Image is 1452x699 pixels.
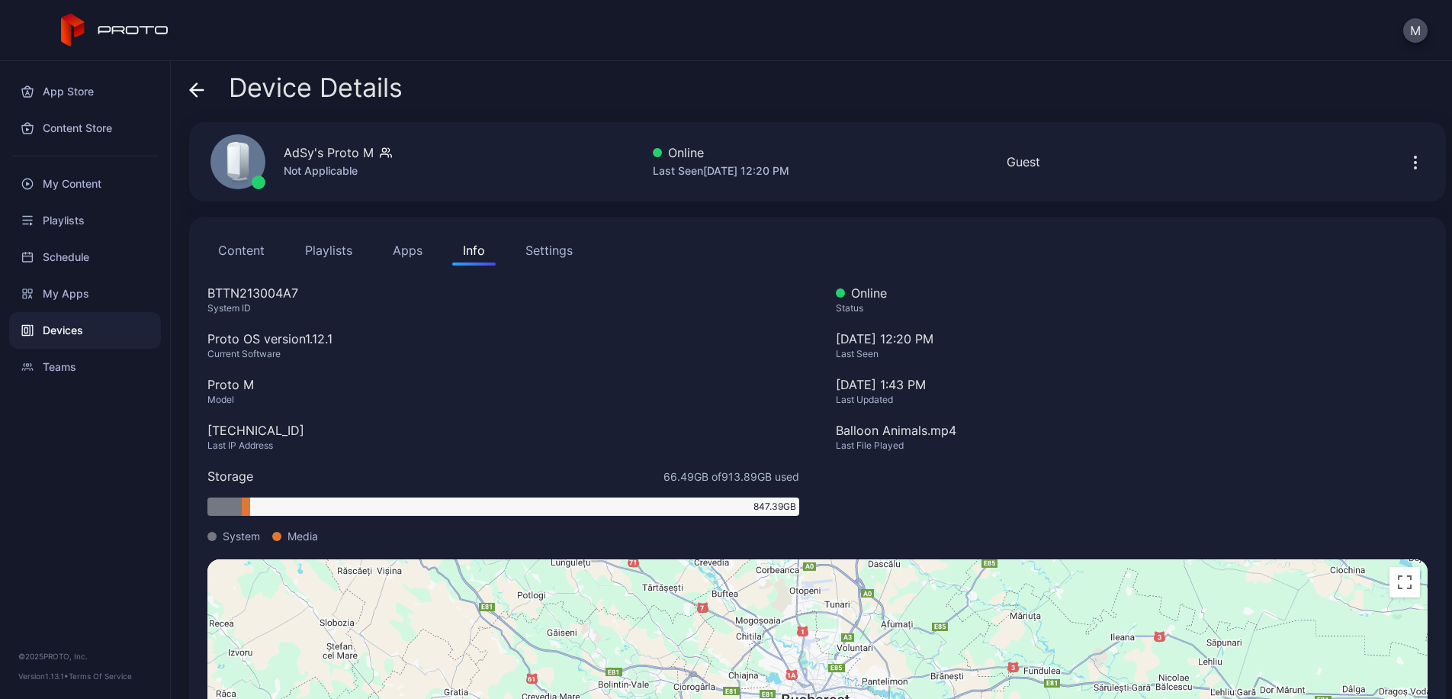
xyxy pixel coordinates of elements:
[836,394,1428,406] div: Last Updated
[207,421,799,440] div: [TECHNICAL_ID]
[9,349,161,385] a: Teams
[9,239,161,275] a: Schedule
[1403,18,1428,43] button: M
[452,235,496,266] button: Info
[663,469,799,485] span: 66.49 GB of 913.89 GB used
[18,672,69,681] span: Version 1.13.1 •
[1389,567,1420,598] button: Toggle fullscreen view
[753,500,796,514] span: 847.39 GB
[207,330,799,348] div: Proto OS version 1.12.1
[207,284,799,302] div: BTTN213004A7
[382,235,433,266] button: Apps
[9,73,161,110] a: App Store
[284,143,374,162] div: AdSy's Proto M
[229,73,403,102] span: Device Details
[9,110,161,147] a: Content Store
[18,650,152,662] div: © 2025 PROTO, Inc.
[1007,153,1040,171] div: Guest
[9,275,161,312] a: My Apps
[223,528,260,544] span: System
[207,440,799,452] div: Last IP Address
[207,467,253,485] div: Storage
[463,241,485,259] div: Info
[288,528,318,544] span: Media
[836,440,1428,452] div: Last File Played
[9,312,161,349] a: Devices
[836,421,1428,440] div: Balloon Animals.mp4
[69,672,132,681] a: Terms Of Service
[836,302,1428,314] div: Status
[525,241,573,259] div: Settings
[9,166,161,202] a: My Content
[294,235,363,266] button: Playlists
[836,348,1428,360] div: Last Seen
[207,235,275,266] button: Content
[207,375,799,394] div: Proto M
[836,330,1428,375] div: [DATE] 12:20 PM
[836,284,1428,302] div: Online
[653,162,789,180] div: Last Seen [DATE] 12:20 PM
[207,394,799,406] div: Model
[653,143,789,162] div: Online
[207,302,799,314] div: System ID
[284,162,392,180] div: Not Applicable
[515,235,583,266] button: Settings
[207,348,799,360] div: Current Software
[9,202,161,239] a: Playlists
[836,375,1428,394] div: [DATE] 1:43 PM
